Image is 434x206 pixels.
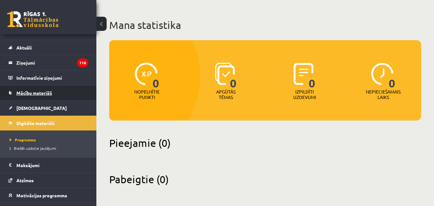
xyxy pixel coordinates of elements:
[366,89,401,100] p: Nepieciešamais laiks
[8,55,88,70] a: Ziņojumi118
[10,137,90,143] a: Programma
[16,55,88,70] legend: Ziņojumi
[16,158,88,173] legend: Maksājumi
[389,63,395,89] span: 0
[16,90,52,96] span: Mācību materiāli
[8,173,88,188] a: Atzīmes
[16,70,88,85] legend: Informatīvie ziņojumi
[109,19,421,31] h1: Mana statistika
[7,11,58,27] a: Rīgas 1. Tālmācības vidusskola
[109,173,421,185] h2: Pabeigtie (0)
[134,89,160,100] p: Nopelnītie punkti
[109,137,421,149] h2: Pieejamie (0)
[10,137,36,142] span: Programma
[8,40,88,55] a: Aktuāli
[292,89,317,100] p: Izpildīti uzdevumi
[8,85,88,100] a: Mācību materiāli
[10,145,90,151] a: Biežāk uzdotie jautājumi
[294,63,314,85] img: icon-completed-tasks-ad58ae20a441b2904462921112bc710f1caf180af7a3daa7317a5a94f2d26646.svg
[153,63,159,89] span: 0
[8,158,88,173] a: Maksājumi
[230,63,237,89] span: 0
[10,146,56,151] span: Biežāk uzdotie jautājumi
[8,188,88,203] a: Motivācijas programma
[135,63,157,85] img: icon-xp-0682a9bc20223a9ccc6f5883a126b849a74cddfe5390d2b41b4391c66f2066e7.svg
[16,120,55,126] span: Digitālie materiāli
[8,101,88,115] a: [DEMOGRAPHIC_DATA]
[213,89,238,100] p: Apgūtās tēmas
[215,63,235,85] img: icon-learned-topics-4a711ccc23c960034f471b6e78daf4a3bad4a20eaf4de84257b87e66633f6470.svg
[16,177,34,183] span: Atzīmes
[371,63,394,85] img: icon-clock-7be60019b62300814b6bd22b8e044499b485619524d84068768e800edab66f18.svg
[77,58,88,67] i: 118
[16,193,67,198] span: Motivācijas programma
[8,70,88,85] a: Informatīvie ziņojumi
[8,116,88,130] a: Digitālie materiāli
[16,105,67,111] span: [DEMOGRAPHIC_DATA]
[309,63,315,89] span: 0
[16,45,32,50] span: Aktuāli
